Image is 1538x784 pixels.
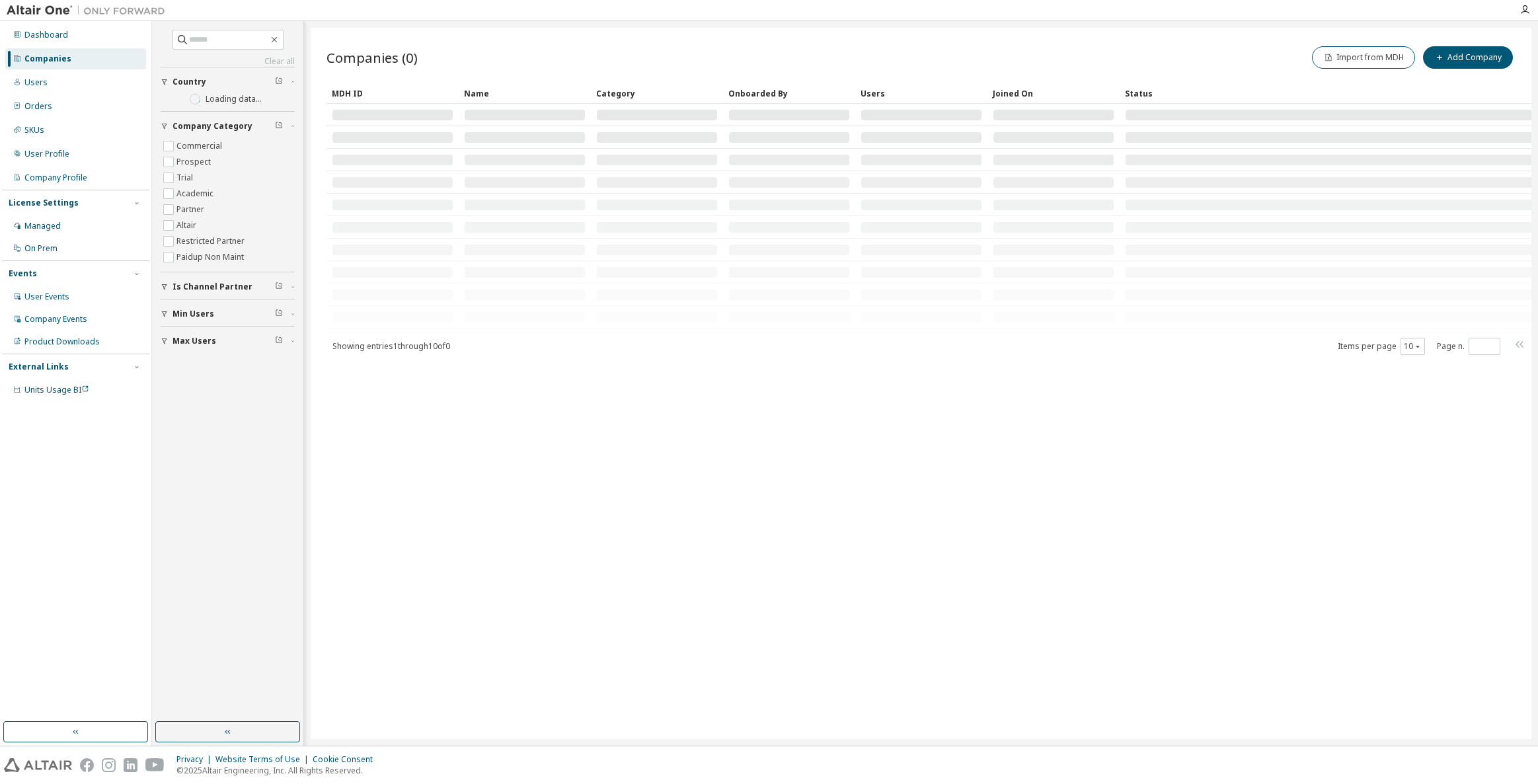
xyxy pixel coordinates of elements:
div: Product Downloads [24,336,100,347]
label: Restricted Partner [176,233,247,249]
div: Joined On [993,83,1114,104]
img: youtube.svg [145,758,165,772]
button: Min Users [161,299,295,329]
button: 10 [1404,341,1422,352]
span: Clear filter [275,336,283,346]
img: linkedin.svg [124,758,137,772]
label: Commercial [176,138,225,154]
div: Companies [24,54,71,64]
div: Dashboard [24,30,68,40]
span: Min Users [173,309,214,319]
div: Name [464,83,586,104]
div: Managed [24,221,61,231]
div: Onboarded By [728,83,850,104]
label: Prospect [176,154,213,170]
label: Paidup Non Maint [176,249,247,265]
span: Is Channel Partner [173,282,252,292]
label: Altair [176,217,199,233]
label: Partner [176,202,207,217]
div: On Prem [24,243,58,254]
span: Clear filter [275,309,283,319]
div: Company Profile [24,173,87,183]
div: Users [861,83,982,104]
button: Country [161,67,295,97]
button: Import from MDH [1312,46,1415,69]
img: instagram.svg [102,758,116,772]
span: Showing entries 1 through 10 of 0 [332,340,450,352]
img: Altair One [7,4,172,17]
span: Max Users [173,336,216,346]
div: Category [596,83,718,104]
span: Page n. [1437,338,1500,355]
button: Is Channel Partner [161,272,295,301]
div: User Events [24,292,69,302]
span: Companies (0) [327,48,418,67]
button: Company Category [161,112,295,141]
div: External Links [9,362,69,372]
div: User Profile [24,149,69,159]
div: Company Events [24,314,87,325]
div: Website Terms of Use [215,754,313,765]
button: Add Company [1423,46,1513,69]
a: Clear all [161,56,295,67]
div: Events [9,268,37,279]
div: Orders [24,101,52,112]
label: Loading data... [206,94,262,104]
button: Max Users [161,327,295,356]
div: SKUs [24,125,44,136]
span: Clear filter [275,121,283,132]
div: Privacy [176,754,215,765]
span: Items per page [1338,338,1425,355]
div: Users [24,77,48,88]
span: Clear filter [275,282,283,292]
label: Trial [176,170,196,186]
div: MDH ID [332,83,453,104]
span: Country [173,77,206,87]
div: Cookie Consent [313,754,381,765]
label: Academic [176,186,216,202]
span: Company Category [173,121,252,132]
span: Units Usage BI [24,384,89,395]
img: facebook.svg [80,758,94,772]
div: License Settings [9,198,79,208]
span: Clear filter [275,77,283,87]
p: © 2025 Altair Engineering, Inc. All Rights Reserved. [176,765,381,776]
img: altair_logo.svg [4,758,72,772]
